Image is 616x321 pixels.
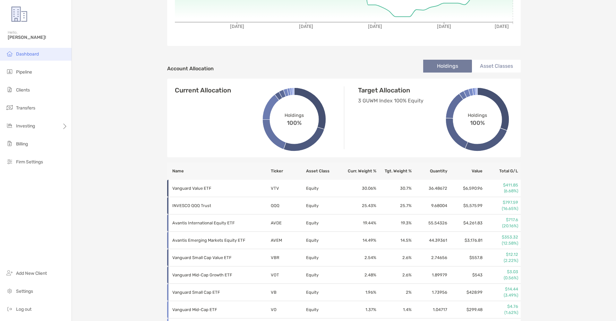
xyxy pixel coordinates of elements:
td: AVDE [270,214,306,232]
td: 14.49 % [341,232,376,249]
span: 100% [470,118,485,126]
th: Value [448,162,483,180]
p: $14.44 [483,286,518,292]
span: Dashboard [16,51,39,57]
p: $717.6 [483,217,518,223]
span: Settings [16,289,33,294]
tspan: [DATE] [230,24,244,29]
p: $411.85 [483,182,518,188]
tspan: [DATE] [299,24,313,29]
td: 19.44 % [341,214,376,232]
img: pipeline icon [6,68,13,75]
td: 1.89979 [412,266,447,284]
td: 44.39361 [412,232,447,249]
p: $353.32 [483,234,518,240]
th: Asset Class [306,162,341,180]
img: dashboard icon [6,50,13,57]
th: Quantity [412,162,447,180]
td: VBR [270,249,306,266]
p: (1.62%) [483,310,518,316]
td: QQQ [270,197,306,214]
td: Equity [306,232,341,249]
span: Billing [16,141,28,147]
td: $557.8 [448,249,483,266]
td: $428.99 [448,284,483,301]
p: Vanguard Value ETF [172,184,262,192]
td: VB [270,284,306,301]
td: Equity [306,301,341,318]
th: Ticker [270,162,306,180]
td: 1.73956 [412,284,447,301]
p: (6.68%) [483,188,518,194]
img: settings icon [6,287,13,295]
tspan: [DATE] [495,24,509,29]
p: (12.58%) [483,240,518,246]
td: 2.6 % [377,266,412,284]
td: Equity [306,249,341,266]
td: 55.54326 [412,214,447,232]
td: Equity [306,197,341,214]
td: $543 [448,266,483,284]
td: 36.48672 [412,180,447,197]
p: (0.56%) [483,275,518,281]
p: (3.49%) [483,292,518,298]
span: Investing [16,123,35,129]
td: 2 % [377,284,412,301]
p: $3.03 [483,269,518,275]
p: $4.76 [483,304,518,309]
td: AVEM [270,232,306,249]
span: Pipeline [16,69,32,75]
tspan: [DATE] [368,24,382,29]
span: Holdings [468,112,487,118]
td: 9.68004 [412,197,447,214]
p: Avantis Emerging Markets Equity ETF [172,236,262,244]
li: Asset Classes [472,60,521,73]
p: $12.12 [483,252,518,257]
p: 3 GUWM Index 100% Equity [358,97,458,105]
td: Equity [306,266,341,284]
img: transfers icon [6,104,13,111]
td: 19.3 % [377,214,412,232]
span: Firm Settings [16,159,43,165]
td: Equity [306,214,341,232]
td: 1.96 % [341,284,376,301]
p: $797.59 [483,200,518,205]
td: 2.48 % [341,266,376,284]
td: Equity [306,284,341,301]
td: 25.43 % [341,197,376,214]
td: 25.7 % [377,197,412,214]
p: Vanguard Small Cap ETF [172,288,262,296]
tspan: [DATE] [437,24,451,29]
td: 30.7 % [377,180,412,197]
span: Holdings [285,112,304,118]
td: 2.6 % [377,249,412,266]
td: $5,575.99 [448,197,483,214]
img: firm-settings icon [6,158,13,165]
td: 2.74656 [412,249,447,266]
td: 1.37 % [341,301,376,318]
th: Total G/L [483,162,521,180]
p: Avantis International Equity ETF [172,219,262,227]
td: 30.06 % [341,180,376,197]
span: [PERSON_NAME]! [8,35,68,40]
th: Name [167,162,270,180]
span: 100% [287,118,302,126]
td: VO [270,301,306,318]
span: Clients [16,87,30,93]
h4: Account Allocation [167,65,214,72]
td: $3,176.81 [448,232,483,249]
p: INVESCO QQQ Trust [172,202,262,210]
p: (20.16%) [483,223,518,229]
img: logout icon [6,305,13,313]
li: Holdings [423,60,472,73]
span: Transfers [16,105,35,111]
p: (2.22%) [483,258,518,264]
img: clients icon [6,86,13,93]
td: 2.54 % [341,249,376,266]
img: add_new_client icon [6,269,13,277]
td: $299.48 [448,301,483,318]
p: Vanguard Mid-Cap Growth ETF [172,271,262,279]
td: $4,261.83 [448,214,483,232]
td: 14.5 % [377,232,412,249]
span: Add New Client [16,271,47,276]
